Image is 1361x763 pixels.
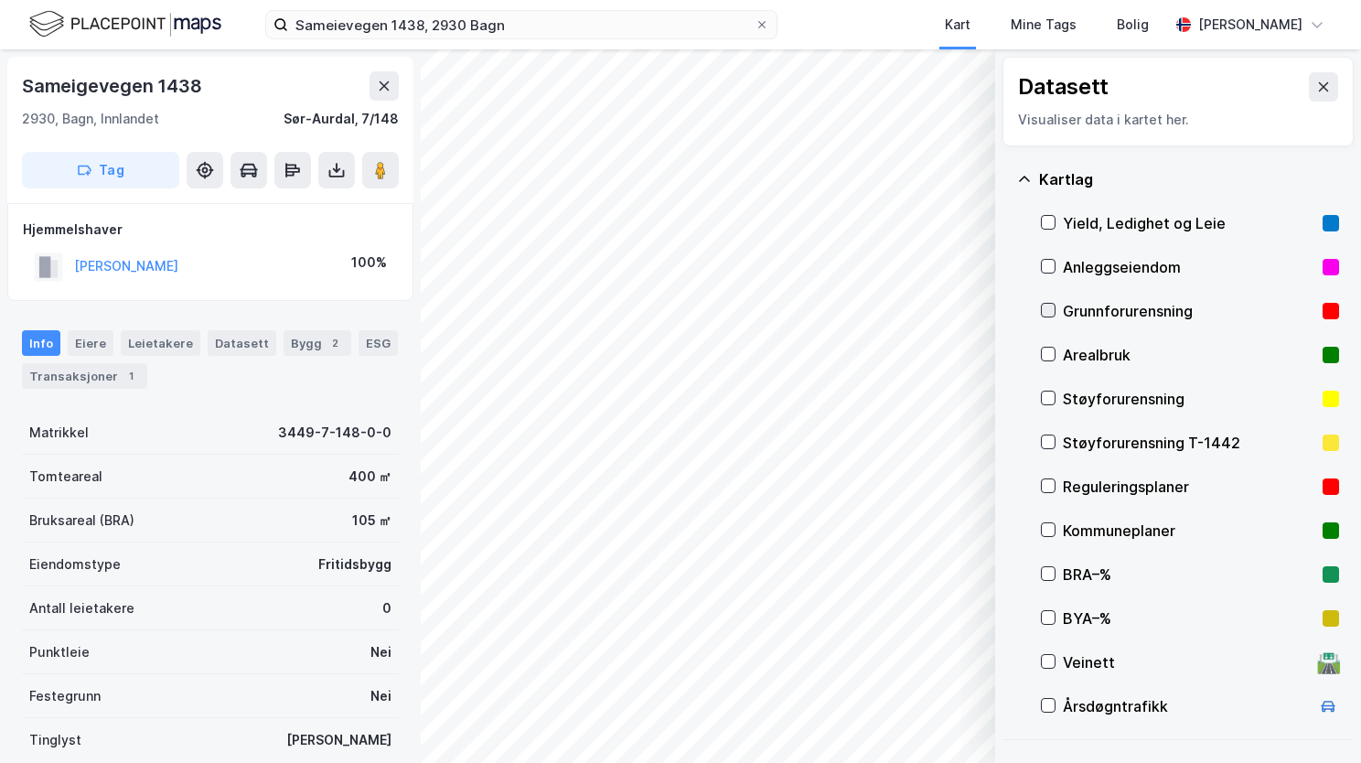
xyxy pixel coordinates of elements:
[22,71,206,101] div: Sameigevegen 1438
[284,330,351,356] div: Bygg
[1063,476,1315,498] div: Reguleringsplaner
[29,8,221,40] img: logo.f888ab2527a4732fd821a326f86c7f29.svg
[348,466,391,488] div: 400 ㎡
[1063,344,1315,366] div: Arealbruk
[29,510,134,532] div: Bruksareal (BRA)
[1063,212,1315,234] div: Yield, Ledighet og Leie
[359,330,398,356] div: ESG
[22,152,179,188] button: Tag
[22,363,147,389] div: Transaksjoner
[22,108,159,130] div: 2930, Bagn, Innlandet
[1063,607,1315,629] div: BYA–%
[1316,650,1341,674] div: 🛣️
[68,330,113,356] div: Eiere
[318,553,391,575] div: Fritidsbygg
[29,641,90,663] div: Punktleie
[278,422,391,444] div: 3449-7-148-0-0
[1063,256,1315,278] div: Anleggseiendom
[1063,388,1315,410] div: Støyforurensning
[1117,14,1149,36] div: Bolig
[122,367,140,385] div: 1
[1198,14,1302,36] div: [PERSON_NAME]
[208,330,276,356] div: Datasett
[29,466,102,488] div: Tomteareal
[1018,109,1338,131] div: Visualiser data i kartet her.
[370,641,391,663] div: Nei
[29,729,81,751] div: Tinglyst
[121,330,200,356] div: Leietakere
[1063,300,1315,322] div: Grunnforurensning
[382,597,391,619] div: 0
[29,685,101,707] div: Festegrunn
[326,334,344,352] div: 2
[286,729,391,751] div: [PERSON_NAME]
[370,685,391,707] div: Nei
[22,330,60,356] div: Info
[351,252,387,274] div: 100%
[29,422,89,444] div: Matrikkel
[1039,168,1339,190] div: Kartlag
[945,14,970,36] div: Kart
[1063,695,1310,717] div: Årsdøgntrafikk
[284,108,399,130] div: Sør-Aurdal, 7/148
[1018,72,1109,102] div: Datasett
[23,219,398,241] div: Hjemmelshaver
[29,553,121,575] div: Eiendomstype
[1063,564,1315,586] div: BRA–%
[352,510,391,532] div: 105 ㎡
[288,11,755,38] input: Søk på adresse, matrikkel, gårdeiere, leietakere eller personer
[29,597,134,619] div: Antall leietakere
[1270,675,1361,763] iframe: Chat Widget
[1063,520,1315,542] div: Kommuneplaner
[1011,14,1077,36] div: Mine Tags
[1063,651,1310,673] div: Veinett
[1063,432,1315,454] div: Støyforurensning T-1442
